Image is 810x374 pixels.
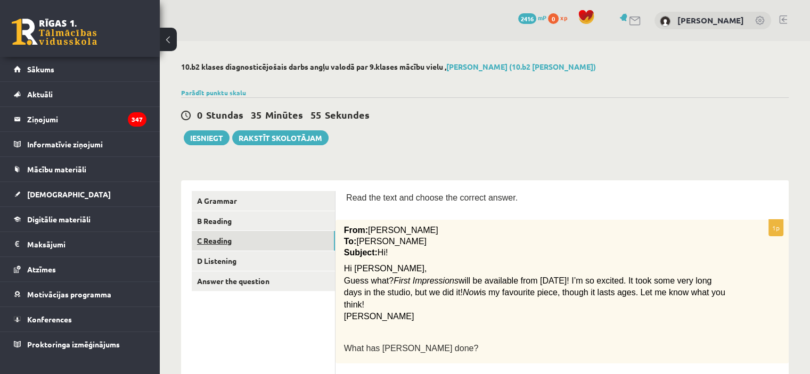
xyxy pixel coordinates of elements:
span: Read the text and choose the correct answer. [346,193,518,202]
span: Proktoringa izmēģinājums [27,339,120,349]
span: [PERSON_NAME] [356,237,427,246]
a: Digitālie materiāli [14,207,146,231]
span: To: [344,237,357,246]
span: 0 [548,13,559,24]
span: Motivācijas programma [27,289,111,299]
a: D Listening [192,251,335,271]
legend: Informatīvie ziņojumi [27,132,146,156]
a: C Reading [192,231,335,251]
a: Mācību materiāli [14,157,146,181]
span: From: [344,226,368,235]
span: will be available from [DATE]! I’m so excited. It took some very long days in the studio, but we ... [344,276,712,297]
span: Aktuāli [27,89,53,99]
a: Informatīvie ziņojumi [14,132,146,156]
span: Now [463,288,480,297]
a: Proktoringa izmēģinājums [14,332,146,356]
a: [PERSON_NAME] [677,15,744,26]
span: Hi! [378,248,388,257]
span: Guess what? [344,276,394,285]
span: 55 [310,109,321,121]
a: Aktuāli [14,82,146,106]
a: Sākums [14,57,146,81]
span: Hi [PERSON_NAME], [344,264,427,273]
span: 0 [197,109,202,121]
i: 347 [128,112,146,127]
a: A Grammar [192,191,335,211]
button: Iesniegt [184,130,230,145]
span: xp [560,13,567,22]
a: Answer the question [192,271,335,291]
a: Motivācijas programma [14,282,146,306]
a: [PERSON_NAME] (10.b2 [PERSON_NAME]) [446,62,596,71]
span: Minūtes [265,109,303,121]
legend: Ziņojumi [27,107,146,131]
a: Konferences [14,307,146,331]
a: [DEMOGRAPHIC_DATA] [14,182,146,206]
span: Atzīmes [27,264,56,274]
a: 0 xp [548,13,572,22]
a: Rakstīt skolotājam [232,130,329,145]
img: Jeļena Trojanovska [660,16,670,27]
span: 35 [251,109,261,121]
a: Rīgas 1. Tālmācības vidusskola [12,19,97,45]
span: First Impressions [394,276,459,285]
span: Mācību materiāli [27,164,86,174]
span: [PERSON_NAME] [344,312,414,321]
span: is my favourite piece, though it lasts ages. Let me know what you think! [344,288,725,309]
p: 1p [768,219,783,236]
span: 2416 [518,13,536,24]
a: 2416 mP [518,13,546,22]
legend: Maksājumi [27,232,146,256]
a: Maksājumi [14,232,146,256]
span: What has [PERSON_NAME] done? [344,344,479,353]
a: Atzīmes [14,257,146,281]
span: Subject: [344,248,378,257]
h2: 10.b2 klases diagnosticējošais darbs angļu valodā par 9.klases mācību vielu , [181,62,789,71]
span: Sākums [27,64,54,74]
span: [PERSON_NAME] [368,226,438,235]
span: Digitālie materiāli [27,214,91,224]
span: Sekundes [325,109,370,121]
a: Ziņojumi347 [14,107,146,131]
span: [DEMOGRAPHIC_DATA] [27,189,111,199]
span: Stundas [206,109,243,121]
a: B Reading [192,211,335,231]
span: Konferences [27,314,72,324]
span: mP [538,13,546,22]
a: Parādīt punktu skalu [181,88,246,97]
